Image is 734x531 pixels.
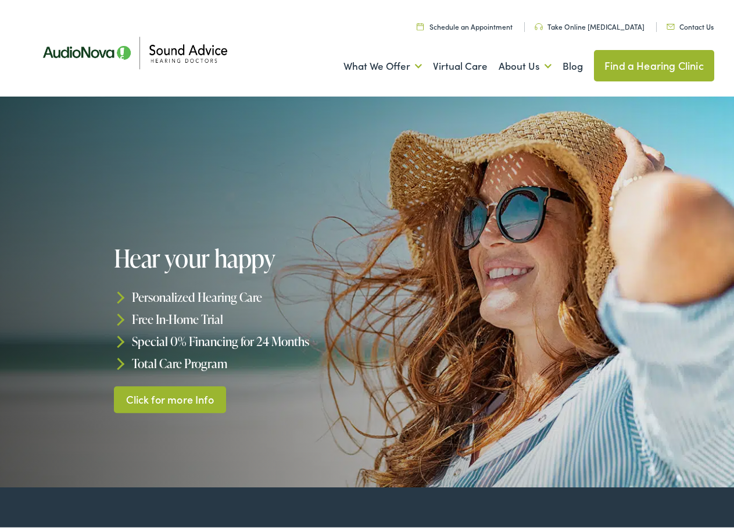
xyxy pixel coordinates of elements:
li: Free In-Home Trial [114,305,371,327]
a: Schedule an Appointment [417,18,513,28]
img: Headphone icon in a unique green color, suggesting audio-related services or features. [535,20,543,27]
a: About Us [499,41,552,84]
a: Blog [563,41,583,84]
a: What We Offer [343,41,422,84]
li: Personalized Hearing Care [114,283,371,305]
img: Calendar icon in a unique green color, symbolizing scheduling or date-related features. [417,19,424,27]
h1: Hear your happy [114,241,371,268]
img: Icon representing mail communication in a unique green color, indicative of contact or communicat... [667,20,675,26]
a: Click for more Info [114,383,227,410]
a: Find a Hearing Clinic [594,47,714,78]
a: Contact Us [667,18,714,28]
a: Virtual Care [433,41,488,84]
li: Special 0% Financing for 24 Months [114,327,371,349]
li: Total Care Program [114,349,371,371]
a: Take Online [MEDICAL_DATA] [535,18,645,28]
